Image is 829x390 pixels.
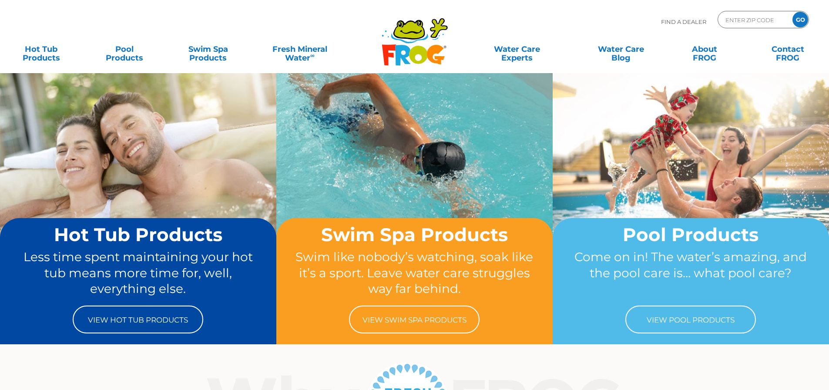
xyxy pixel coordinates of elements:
[310,52,315,59] sup: ∞
[792,12,808,27] input: GO
[569,225,812,245] h2: Pool Products
[17,225,260,245] h2: Hot Tub Products
[293,249,536,297] p: Swim like nobody’s watching, soak like it’s a sport. Leave water care struggles way far behind.
[293,225,536,245] h2: Swim Spa Products
[553,73,829,279] img: home-banner-pool-short
[176,40,241,58] a: Swim SpaProducts
[661,11,706,33] p: Find A Dealer
[755,40,820,58] a: ContactFROG
[588,40,653,58] a: Water CareBlog
[349,306,480,333] a: View Swim Spa Products
[17,249,260,297] p: Less time spent maintaining your hot tub means more time for, well, everything else.
[92,40,157,58] a: PoolProducts
[725,13,783,26] input: Zip Code Form
[73,306,203,333] a: View Hot Tub Products
[672,40,737,58] a: AboutFROG
[259,40,340,58] a: Fresh MineralWater∞
[569,249,812,297] p: Come on in! The water’s amazing, and the pool care is… what pool care?
[9,40,74,58] a: Hot TubProducts
[276,73,553,279] img: home-banner-swim-spa-short
[625,306,756,333] a: View Pool Products
[464,40,570,58] a: Water CareExperts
